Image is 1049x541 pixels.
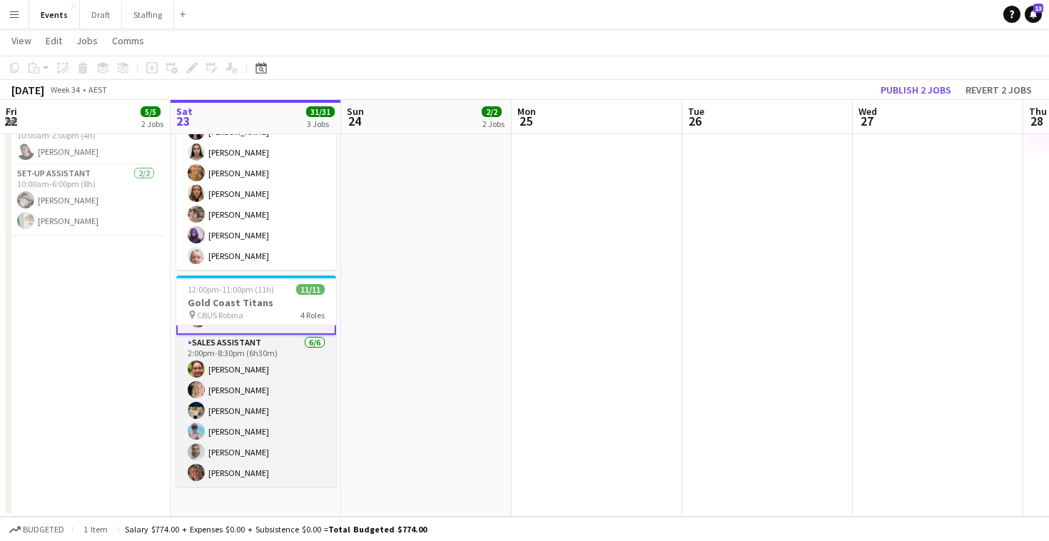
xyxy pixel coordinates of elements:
span: CBUS Robina [197,310,243,320]
a: Comms [106,31,150,50]
span: Sat [176,105,193,118]
span: Fri [6,105,17,118]
span: Week 34 [47,84,83,95]
a: 13 [1025,6,1042,23]
span: 25 [515,113,536,129]
span: Tue [688,105,704,118]
a: View [6,31,37,50]
span: Edit [46,34,62,47]
app-job-card: 12:00pm-11:00pm (11h)11/11Gold Coast Titans CBUS Robina4 Roles[PERSON_NAME][PERSON_NAME][PERSON_N... [176,275,336,487]
h3: Gold Coast Titans [176,296,336,309]
span: 2/2 [482,106,502,117]
span: 28 [1027,113,1047,129]
span: Total Budgeted $774.00 [328,524,427,535]
div: AEST [88,84,107,95]
span: 26 [686,113,704,129]
app-job-card: 10:00am-6:00pm (8h)3/3Hot Wheels [GEOGRAPHIC_DATA]2 RolesSet-up Assistant1/110:00am-2:00pm (4h)[P... [6,67,166,235]
span: Wed [858,105,877,118]
div: 3 Jobs [307,118,334,129]
app-card-role: Sales Assistant6/62:00pm-8:30pm (6h30m)[PERSON_NAME][PERSON_NAME][PERSON_NAME][PERSON_NAME][PERSO... [176,335,336,487]
button: Revert 2 jobs [960,81,1038,99]
div: [DATE] [11,83,44,97]
span: 12:00pm-11:00pm (11h) [188,284,274,295]
app-card-role: Set-up Assistant1/110:00am-2:00pm (4h)[PERSON_NAME] [6,117,166,166]
button: Budgeted [7,522,66,537]
span: 24 [345,113,364,129]
span: Comms [112,34,144,47]
div: 2 Jobs [482,118,505,129]
a: Edit [40,31,68,50]
button: Publish 2 jobs [875,81,957,99]
span: Jobs [76,34,98,47]
a: Jobs [71,31,103,50]
span: 27 [856,113,877,129]
span: 13 [1033,4,1043,13]
span: Mon [517,105,536,118]
span: 5/5 [141,106,161,117]
span: 22 [4,113,17,129]
button: Events [29,1,80,29]
span: Budgeted [23,525,64,535]
app-card-role: Sales Assistant7/74:00pm-11:00pm (7h)[PERSON_NAME][PERSON_NAME][PERSON_NAME][PERSON_NAME][PERSON_... [176,97,336,270]
span: View [11,34,31,47]
span: 31/31 [306,106,335,117]
span: 23 [174,113,193,129]
span: 4 Roles [300,310,325,320]
div: 2 Jobs [141,118,163,129]
span: Sun [347,105,364,118]
button: Draft [80,1,122,29]
span: Thu [1029,105,1047,118]
span: 11/11 [296,284,325,295]
span: 1 item [78,524,113,535]
app-job-card: In progress9:00am-12:00am (15h) (Sun)17/17[PERSON_NAME] River Stage8 RolesOutlet Supervisor1/13:0... [176,59,336,270]
button: Staffing [122,1,174,29]
app-card-role: Set-up Assistant2/210:00am-6:00pm (8h)[PERSON_NAME][PERSON_NAME] [6,166,166,235]
div: Salary $774.00 + Expenses $0.00 + Subsistence $0.00 = [125,524,427,535]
